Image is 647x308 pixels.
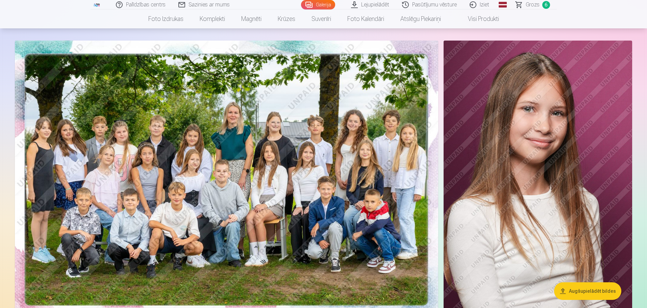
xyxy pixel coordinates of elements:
[233,9,270,28] a: Magnēti
[554,282,621,300] button: Augšupielādēt bildes
[270,9,303,28] a: Krūzes
[339,9,392,28] a: Foto kalendāri
[93,3,101,7] img: /fa1
[449,9,507,28] a: Visi produkti
[192,9,233,28] a: Komplekti
[542,1,550,9] span: 6
[526,1,540,9] span: Grozs
[140,9,192,28] a: Foto izdrukas
[392,9,449,28] a: Atslēgu piekariņi
[303,9,339,28] a: Suvenīri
